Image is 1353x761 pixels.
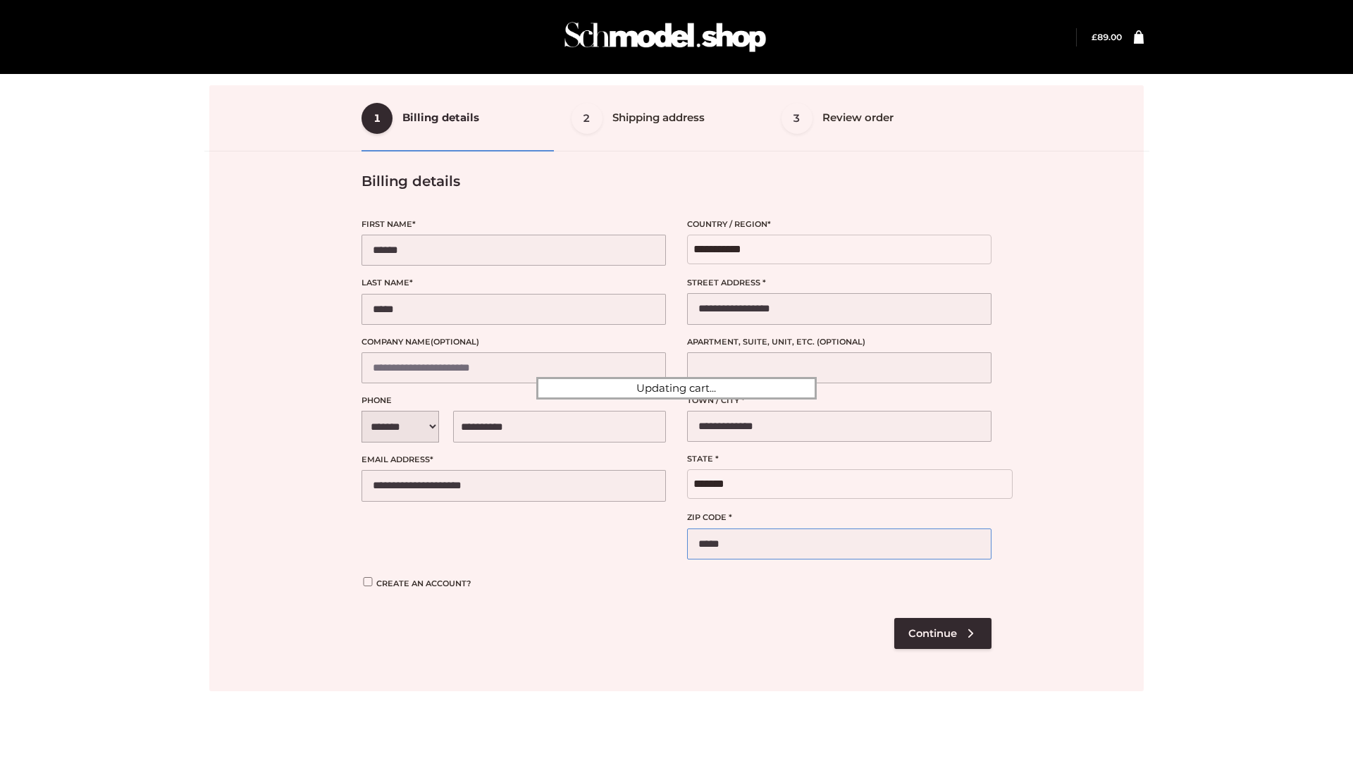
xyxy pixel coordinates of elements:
img: Schmodel Admin 964 [560,9,771,65]
bdi: 89.00 [1092,32,1122,42]
span: £ [1092,32,1097,42]
a: £89.00 [1092,32,1122,42]
div: Updating cart... [536,377,817,400]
